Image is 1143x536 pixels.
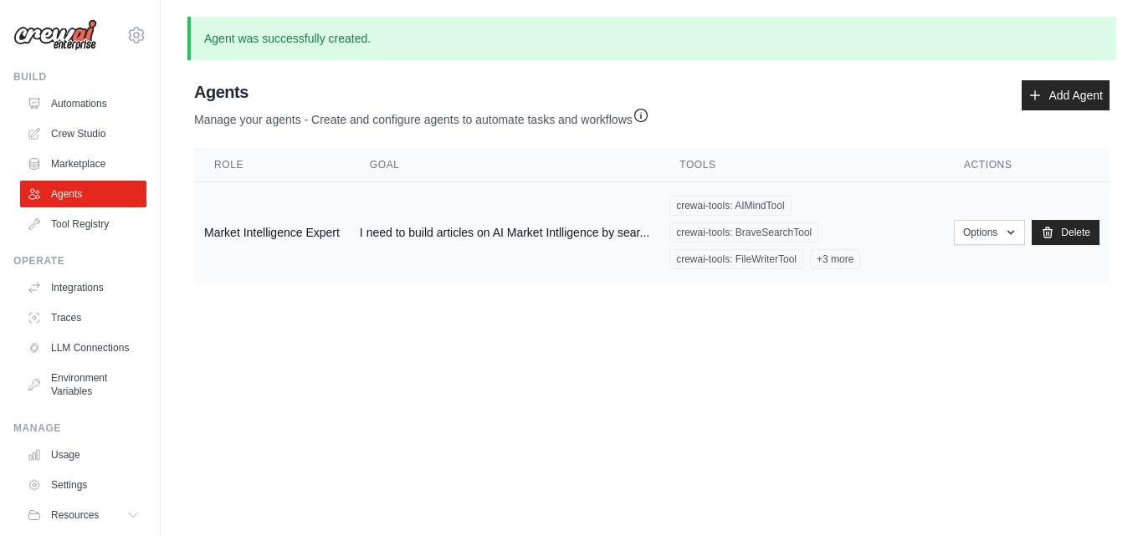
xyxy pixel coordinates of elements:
a: Add Agent [1022,80,1110,110]
th: Role [194,148,350,182]
img: Logo [13,19,97,51]
span: Resources [51,508,99,522]
span: +3 more [810,249,860,269]
button: Resources [20,502,146,528]
a: Agents [20,181,146,207]
div: Operate [13,254,146,268]
button: Options [954,220,1025,245]
a: Delete [1032,220,1099,245]
span: crewai-tools: FileWriterTool [669,249,803,269]
th: Actions [944,148,1110,182]
a: Crew Studio [20,120,146,147]
td: I need to build articles on AI Market Intlligence by sear... [350,182,659,283]
a: Automations [20,90,146,117]
th: Goal [350,148,659,182]
p: Manage your agents - Create and configure agents to automate tasks and workflows [194,104,649,128]
a: Traces [20,304,146,331]
div: Manage [13,421,146,435]
a: Settings [20,472,146,498]
td: Market Intelligence Expert [194,182,350,283]
a: Usage [20,442,146,468]
p: Agent was successfully created. [187,17,1116,60]
a: LLM Connections [20,334,146,361]
div: Build [13,70,146,84]
span: crewai-tools: BraveSearchTool [669,222,818,242]
a: Integrations [20,274,146,301]
span: crewai-tools: AIMindTool [669,196,791,216]
a: Marketplace [20,151,146,177]
a: Environment Variables [20,365,146,405]
h2: Agents [194,80,649,104]
a: Tool Registry [20,211,146,237]
th: Tools [659,148,944,182]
